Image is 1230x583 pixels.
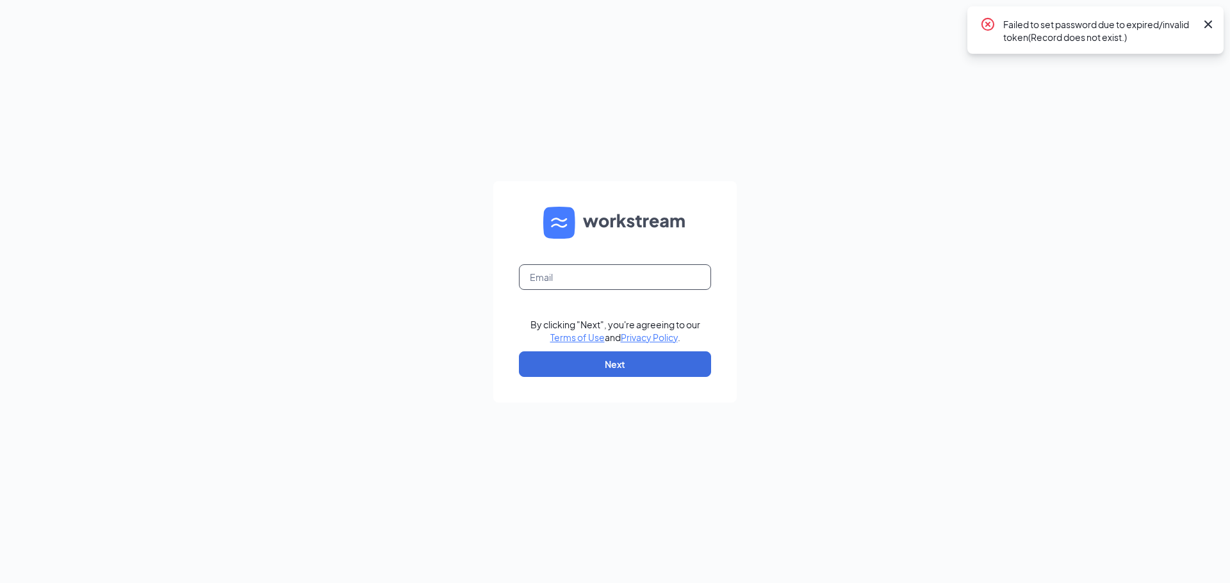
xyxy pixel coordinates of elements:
[519,264,711,290] input: Email
[980,17,996,32] svg: CrossCircle
[621,331,678,343] a: Privacy Policy
[550,331,605,343] a: Terms of Use
[1003,17,1195,44] div: Failed to set password due to expired/invalid token(Record does not exist.)
[530,318,700,344] div: By clicking "Next", you're agreeing to our and .
[543,207,687,239] img: WS logo and Workstream text
[1201,17,1216,32] svg: Cross
[519,351,711,377] button: Next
